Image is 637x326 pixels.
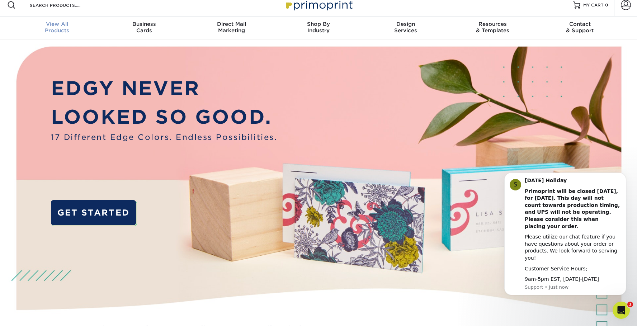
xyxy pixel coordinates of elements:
[275,16,362,39] a: Shop ByIndustry
[536,21,623,27] span: Contact
[29,1,99,9] input: SEARCH PRODUCTS.....
[275,21,362,34] div: Industry
[627,302,633,307] span: 1
[14,21,101,27] span: View All
[14,16,101,39] a: View AllProducts
[613,302,630,319] iframe: Intercom live chat
[605,3,608,8] span: 0
[449,21,536,27] span: Resources
[14,21,101,34] div: Products
[449,16,536,39] a: Resources& Templates
[362,16,449,39] a: DesignServices
[188,21,275,27] span: Direct Mail
[51,200,136,225] a: GET STARTED
[536,16,623,39] a: Contact& Support
[51,74,277,103] p: EDGY NEVER
[188,21,275,34] div: Marketing
[101,21,188,34] div: Cards
[494,169,637,307] iframe: Intercom notifications message
[101,16,188,39] a: BusinessCards
[362,21,449,34] div: Services
[51,132,277,143] span: 17 Different Edge Colors. Endless Possibilities.
[101,21,188,27] span: Business
[275,21,362,27] span: Shop By
[362,21,449,27] span: Design
[536,21,623,34] div: & Support
[51,103,277,132] p: LOOKED SO GOOD.
[583,2,604,8] span: MY CART
[188,16,275,39] a: Direct MailMarketing
[2,304,61,323] iframe: Google Customer Reviews
[449,21,536,34] div: & Templates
